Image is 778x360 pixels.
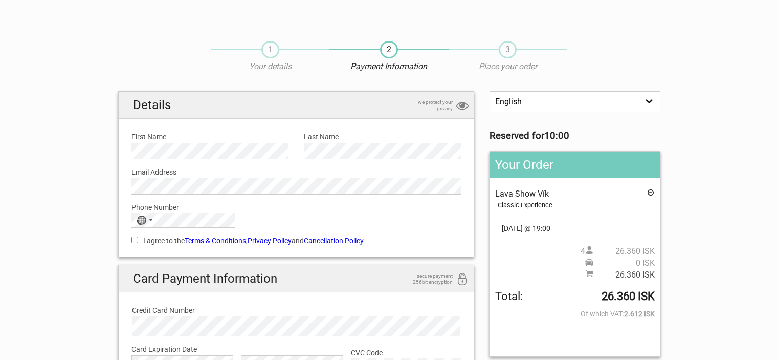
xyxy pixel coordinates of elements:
span: secure payment 256bit encryption [402,273,453,285]
p: Your details [211,61,329,72]
span: Pickup price [585,258,655,269]
i: privacy protection [456,99,469,113]
label: Card Expiration Date [131,344,461,355]
span: Of which VAT: [495,308,654,320]
span: 26.360 ISK [593,269,655,281]
a: Terms & Conditions [185,237,246,245]
label: Credit Card Number [132,305,461,316]
h2: Details [119,92,474,119]
button: Selected country [132,214,158,227]
label: Email Address [131,166,461,178]
strong: 2.612 ISK [624,308,655,320]
i: 256bit encryption [456,273,469,287]
strong: 26.360 ISK [602,291,655,302]
label: Last Name [304,131,461,142]
label: I agree to the , and [131,235,461,246]
span: Total to be paid [495,291,654,303]
label: Phone Number [131,202,461,213]
span: 1 [261,41,279,58]
span: 3 [499,41,517,58]
span: 0 ISK [593,258,655,269]
span: [DATE] @ 19:00 [495,223,654,234]
div: Classic Experience [498,200,654,211]
a: Privacy Policy [248,237,292,245]
strong: 10:00 [544,130,569,141]
p: Place your order [449,61,567,72]
span: Lava Show Vík [495,189,549,199]
a: Cancellation Policy [304,237,364,245]
label: CVC Code [351,347,461,358]
span: Subtotal [585,269,655,281]
span: 2 [380,41,398,58]
h3: Reserved for [490,130,660,141]
h2: Your Order [490,152,659,178]
label: First Name [131,131,288,142]
span: 26.360 ISK [593,246,655,257]
span: we protect your privacy [402,99,453,112]
span: 4 person(s) [581,246,655,257]
p: Payment Information [329,61,448,72]
h2: Card Payment Information [119,265,474,292]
